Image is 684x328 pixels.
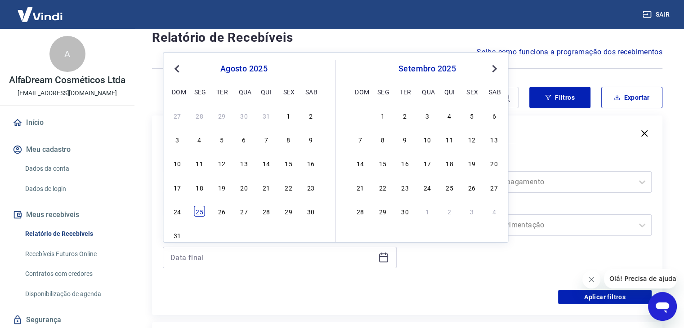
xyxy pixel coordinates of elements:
[466,182,477,193] div: Choose sexta-feira, 26 de setembro de 2025
[261,158,272,168] div: Choose quinta-feira, 14 de agosto de 2025
[489,206,500,217] div: Choose sábado, 4 de outubro de 2025
[477,47,662,58] a: Saiba como funciona a programação dos recebimentos
[172,86,183,97] div: dom
[466,110,477,121] div: Choose sexta-feira, 5 de setembro de 2025
[305,182,316,193] div: Choose sábado, 23 de agosto de 2025
[172,206,183,217] div: Choose domingo, 24 de agosto de 2025
[22,245,124,263] a: Recebíveis Futuros Online
[305,158,316,168] div: Choose sábado, 16 de agosto de 2025
[444,86,455,97] div: qui
[420,159,650,169] label: Forma de Pagamento
[355,158,366,168] div: Choose domingo, 14 de setembro de 2025
[283,134,294,145] div: Choose sexta-feira, 8 de agosto de 2025
[172,230,183,240] div: Choose domingo, 31 de agosto de 2025
[172,182,183,193] div: Choose domingo, 17 de agosto de 2025
[377,134,388,145] div: Choose segunda-feira, 8 de setembro de 2025
[22,160,124,178] a: Dados da conta
[422,134,433,145] div: Choose quarta-feira, 10 de setembro de 2025
[377,110,388,121] div: Choose segunda-feira, 1 de setembro de 2025
[152,29,662,47] h4: Relatório de Recebíveis
[283,182,294,193] div: Choose sexta-feira, 22 de agosto de 2025
[305,110,316,121] div: Choose sábado, 2 de agosto de 2025
[444,110,455,121] div: Choose quinta-feira, 4 de setembro de 2025
[261,230,272,240] div: Choose quinta-feira, 4 de setembro de 2025
[283,230,294,240] div: Choose sexta-feira, 5 de setembro de 2025
[238,158,249,168] div: Choose quarta-feira, 13 de agosto de 2025
[194,182,205,193] div: Choose segunda-feira, 18 de agosto de 2025
[216,230,227,240] div: Choose terça-feira, 2 de setembro de 2025
[489,63,500,74] button: Next Month
[601,87,662,108] button: Exportar
[444,158,455,168] div: Choose quinta-feira, 18 de setembro de 2025
[11,0,69,28] img: Vindi
[466,158,477,168] div: Choose sexta-feira, 19 de setembro de 2025
[283,110,294,121] div: Choose sexta-feira, 1 de agosto de 2025
[22,180,124,198] a: Dados de login
[11,205,124,225] button: Meus recebíveis
[444,182,455,193] div: Choose quinta-feira, 25 de setembro de 2025
[355,182,366,193] div: Choose domingo, 21 de setembro de 2025
[489,158,500,168] div: Choose sábado, 20 de setembro de 2025
[422,86,433,97] div: qua
[238,206,249,217] div: Choose quarta-feira, 27 de agosto de 2025
[466,134,477,145] div: Choose sexta-feira, 12 de setembro de 2025
[22,285,124,303] a: Disponibilização de agenda
[422,110,433,121] div: Choose quarta-feira, 3 de setembro de 2025
[172,158,183,168] div: Choose domingo, 10 de agosto de 2025
[355,134,366,145] div: Choose domingo, 7 de setembro de 2025
[641,6,673,23] button: Sair
[466,206,477,217] div: Choose sexta-feira, 3 de outubro de 2025
[489,182,500,193] div: Choose sábado, 27 de setembro de 2025
[377,86,388,97] div: seg
[216,110,227,121] div: Choose terça-feira, 29 de julho de 2025
[261,134,272,145] div: Choose quinta-feira, 7 de agosto de 2025
[283,86,294,97] div: sex
[216,158,227,168] div: Choose terça-feira, 12 de agosto de 2025
[216,134,227,145] div: Choose terça-feira, 5 de agosto de 2025
[261,182,272,193] div: Choose quinta-feira, 21 de agosto de 2025
[22,265,124,283] a: Contratos com credores
[171,63,182,74] button: Previous Month
[582,270,600,288] iframe: Fechar mensagem
[194,86,205,97] div: seg
[355,110,366,121] div: Choose domingo, 31 de agosto de 2025
[648,292,677,321] iframe: Botão para abrir a janela de mensagens
[283,158,294,168] div: Choose sexta-feira, 15 de agosto de 2025
[489,110,500,121] div: Choose sábado, 6 de setembro de 2025
[354,109,501,217] div: month 2025-09
[422,182,433,193] div: Choose quarta-feira, 24 de setembro de 2025
[305,86,316,97] div: sab
[170,251,375,264] input: Data final
[399,206,410,217] div: Choose terça-feira, 30 de setembro de 2025
[11,140,124,160] button: Meu cadastro
[354,63,501,74] div: setembro 2025
[466,86,477,97] div: sex
[489,134,500,145] div: Choose sábado, 13 de setembro de 2025
[604,269,677,288] iframe: Mensagem da empresa
[194,158,205,168] div: Choose segunda-feira, 11 de agosto de 2025
[305,206,316,217] div: Choose sábado, 30 de agosto de 2025
[420,202,650,213] label: Tipo de Movimentação
[399,158,410,168] div: Choose terça-feira, 16 de setembro de 2025
[305,134,316,145] div: Choose sábado, 9 de agosto de 2025
[238,110,249,121] div: Choose quarta-feira, 30 de julho de 2025
[399,134,410,145] div: Choose terça-feira, 9 de setembro de 2025
[377,158,388,168] div: Choose segunda-feira, 15 de setembro de 2025
[238,134,249,145] div: Choose quarta-feira, 6 de agosto de 2025
[444,134,455,145] div: Choose quinta-feira, 11 de setembro de 2025
[194,110,205,121] div: Choose segunda-feira, 28 de julho de 2025
[261,206,272,217] div: Choose quinta-feira, 28 de agosto de 2025
[216,206,227,217] div: Choose terça-feira, 26 de agosto de 2025
[22,225,124,243] a: Relatório de Recebíveis
[399,182,410,193] div: Choose terça-feira, 23 de setembro de 2025
[283,206,294,217] div: Choose sexta-feira, 29 de agosto de 2025
[261,86,272,97] div: qui
[170,63,317,74] div: agosto 2025
[216,182,227,193] div: Choose terça-feira, 19 de agosto de 2025
[261,110,272,121] div: Choose quinta-feira, 31 de julho de 2025
[422,206,433,217] div: Choose quarta-feira, 1 de outubro de 2025
[9,75,126,85] p: AlfaDream Cosméticos Ltda
[172,110,183,121] div: Choose domingo, 27 de julho de 2025
[238,230,249,240] div: Choose quarta-feira, 3 de setembro de 2025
